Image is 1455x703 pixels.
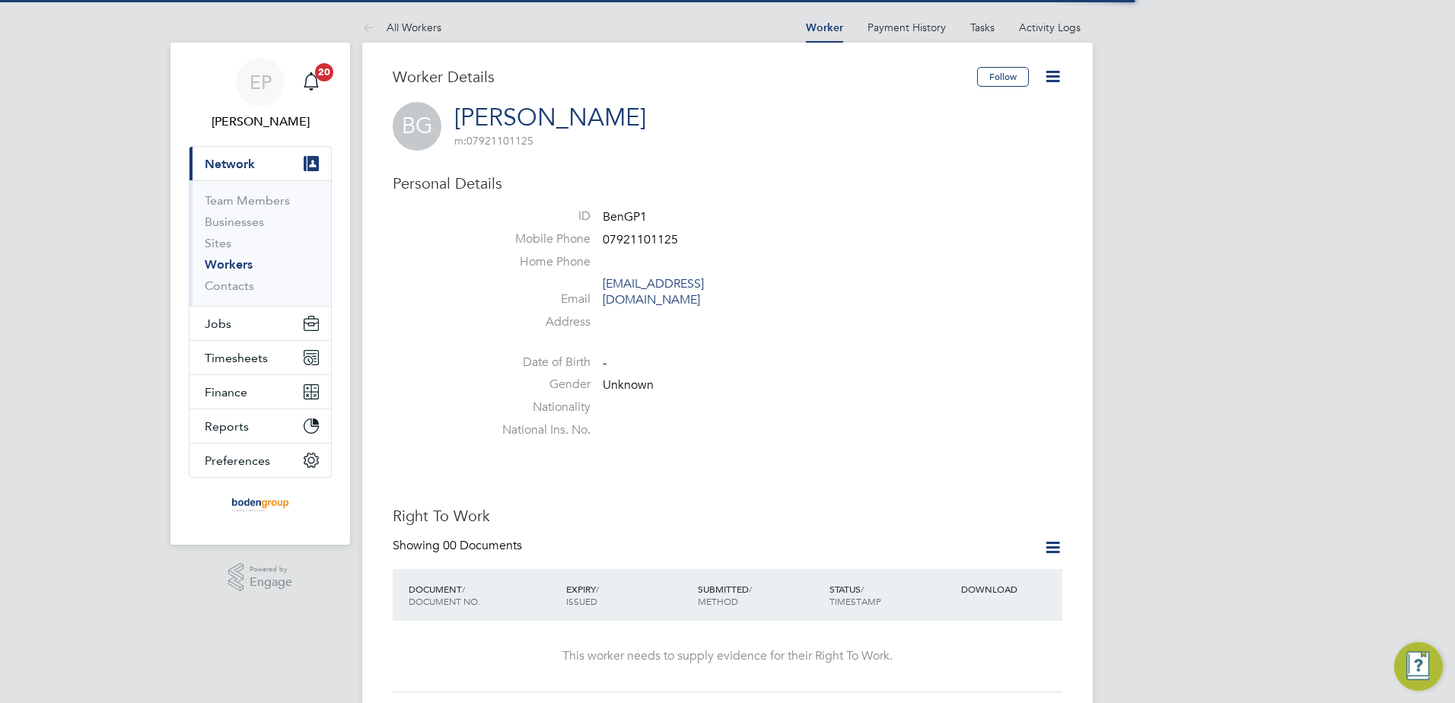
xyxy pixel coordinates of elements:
[462,583,465,595] span: /
[393,67,977,87] h3: Worker Details
[454,134,533,148] span: 07921101125
[227,493,295,517] img: boden-group-logo-retina.png
[250,576,292,589] span: Engage
[603,276,704,307] a: [EMAIL_ADDRESS][DOMAIN_NAME]
[296,58,326,107] a: 20
[250,563,292,576] span: Powered by
[603,209,647,224] span: BenGP1
[189,307,331,340] button: Jobs
[250,72,272,92] span: EP
[970,21,995,34] a: Tasks
[957,575,1062,603] div: DOWNLOAD
[596,583,599,595] span: /
[362,21,441,34] a: All Workers
[189,113,332,131] span: Eleanor Porter
[826,575,957,615] div: STATUS
[484,355,591,371] label: Date of Birth
[205,385,247,399] span: Finance
[189,341,331,374] button: Timesheets
[484,314,591,330] label: Address
[205,351,268,365] span: Timesheets
[694,575,826,615] div: SUBMITTED
[189,58,332,131] a: EP[PERSON_NAME]
[205,257,253,272] a: Workers
[408,648,1047,664] div: This worker needs to supply evidence for their Right To Work.
[393,538,525,554] div: Showing
[409,595,480,607] span: DOCUMENT NO.
[189,375,331,409] button: Finance
[484,399,591,415] label: Nationality
[170,43,350,545] nav: Main navigation
[205,157,255,171] span: Network
[829,595,881,607] span: TIMESTAMP
[443,538,522,553] span: 00 Documents
[189,493,332,517] a: Go to home page
[484,254,591,270] label: Home Phone
[484,377,591,393] label: Gender
[205,453,270,468] span: Preferences
[405,575,562,615] div: DOCUMENT
[1394,642,1443,691] button: Engage Resource Center
[484,208,591,224] label: ID
[205,215,264,229] a: Businesses
[454,134,466,148] span: m:
[393,173,1062,193] h3: Personal Details
[977,67,1029,87] button: Follow
[806,21,843,34] a: Worker
[698,595,738,607] span: METHOD
[484,231,591,247] label: Mobile Phone
[603,355,607,371] span: -
[205,278,254,293] a: Contacts
[454,103,646,132] a: [PERSON_NAME]
[205,419,249,434] span: Reports
[1019,21,1081,34] a: Activity Logs
[868,21,946,34] a: Payment History
[189,180,331,306] div: Network
[484,291,591,307] label: Email
[315,63,333,81] span: 20
[205,317,231,331] span: Jobs
[562,575,694,615] div: EXPIRY
[189,409,331,443] button: Reports
[393,102,441,151] span: BG
[749,583,752,595] span: /
[189,444,331,477] button: Preferences
[189,147,331,180] button: Network
[228,563,293,592] a: Powered byEngage
[205,236,231,250] a: Sites
[566,595,597,607] span: ISSUED
[861,583,864,595] span: /
[603,232,678,247] span: 07921101125
[484,422,591,438] label: National Ins. No.
[205,193,290,208] a: Team Members
[603,378,654,393] span: Unknown
[393,506,1062,526] h3: Right To Work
